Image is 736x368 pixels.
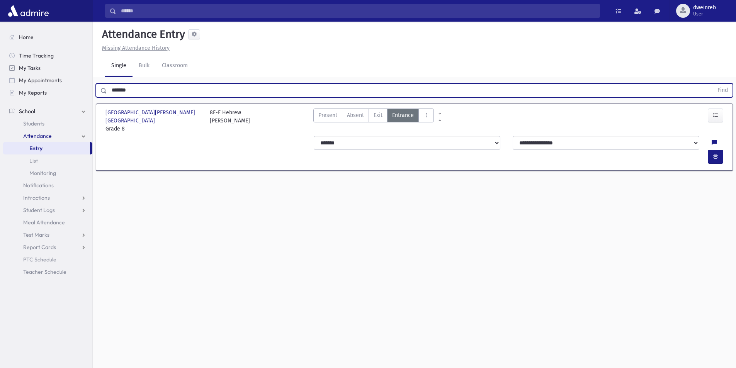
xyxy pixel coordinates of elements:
[713,84,733,97] button: Find
[29,157,38,164] span: List
[23,244,56,251] span: Report Cards
[3,130,92,142] a: Attendance
[3,253,92,266] a: PTC Schedule
[693,11,716,17] span: User
[3,31,92,43] a: Home
[3,241,92,253] a: Report Cards
[105,109,202,125] span: [GEOGRAPHIC_DATA][PERSON_NAME][GEOGRAPHIC_DATA]
[3,229,92,241] a: Test Marks
[23,268,66,275] span: Teacher Schedule
[99,28,185,41] h5: Attendance Entry
[313,109,434,133] div: AttTypes
[693,5,716,11] span: dweinreb
[19,52,54,59] span: Time Tracking
[3,74,92,86] a: My Appointments
[3,204,92,216] a: Student Logs
[3,142,90,154] a: Entry
[3,266,92,278] a: Teacher Schedule
[392,111,414,119] span: Entrance
[3,154,92,167] a: List
[29,170,56,176] span: Monitoring
[23,194,50,201] span: Infractions
[156,55,194,77] a: Classroom
[133,55,156,77] a: Bulk
[19,34,34,41] span: Home
[102,45,170,51] u: Missing Attendance History
[23,132,52,139] span: Attendance
[23,207,55,214] span: Student Logs
[6,3,51,19] img: AdmirePro
[318,111,337,119] span: Present
[3,179,92,192] a: Notifications
[3,105,92,117] a: School
[19,108,35,115] span: School
[3,167,92,179] a: Monitoring
[3,62,92,74] a: My Tasks
[3,117,92,130] a: Students
[29,145,42,152] span: Entry
[99,45,170,51] a: Missing Attendance History
[3,192,92,204] a: Infractions
[347,111,364,119] span: Absent
[23,256,56,263] span: PTC Schedule
[374,111,382,119] span: Exit
[3,49,92,62] a: Time Tracking
[105,55,133,77] a: Single
[23,231,49,238] span: Test Marks
[23,219,65,226] span: Meal Attendance
[19,64,41,71] span: My Tasks
[23,120,44,127] span: Students
[116,4,600,18] input: Search
[23,182,54,189] span: Notifications
[3,216,92,229] a: Meal Attendance
[210,109,250,133] div: 8F-F Hebrew [PERSON_NAME]
[19,77,62,84] span: My Appointments
[3,86,92,99] a: My Reports
[19,89,47,96] span: My Reports
[105,125,202,133] span: Grade 8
